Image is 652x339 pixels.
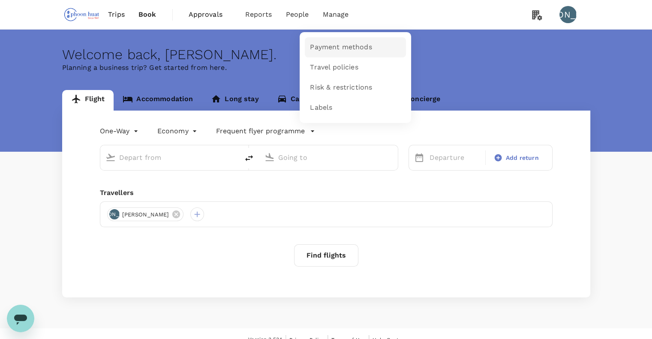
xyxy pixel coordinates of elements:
button: Open [392,156,394,158]
input: Depart from [119,151,221,164]
button: delete [239,148,259,168]
span: Travel policies [310,63,358,72]
a: Car rental [268,90,334,111]
a: Labels [305,98,406,118]
input: Going to [278,151,380,164]
span: Approvals [189,9,231,20]
div: [PERSON_NAME] [559,6,577,23]
button: Open [233,156,234,158]
a: Concierge [383,90,449,111]
img: Phoon Huat PTE. LTD. [62,5,102,24]
div: One-Way [100,124,140,138]
a: Long stay [202,90,267,111]
div: Economy [157,124,199,138]
span: Trips [108,9,125,20]
button: Find flights [294,244,358,267]
p: Frequent flyer programme [216,126,305,136]
span: Book [138,9,156,20]
p: Departure [430,153,481,163]
a: Accommodation [114,90,202,111]
span: Labels [310,103,332,113]
a: Payment methods [305,37,406,57]
div: Welcome back , [PERSON_NAME] . [62,47,590,63]
a: Flight [62,90,114,111]
span: Manage [322,9,349,20]
a: Risk & restrictions [305,78,406,98]
span: [PERSON_NAME] [117,210,174,219]
button: Frequent flyer programme [216,126,315,136]
div: [PERSON_NAME][PERSON_NAME] [107,207,184,221]
span: Add return [506,153,539,162]
div: Travellers [100,188,553,198]
span: Risk & restrictions [310,83,372,93]
div: [PERSON_NAME] [109,209,120,219]
span: People [286,9,309,20]
iframe: Button to launch messaging window [7,305,34,332]
p: Planning a business trip? Get started from here. [62,63,590,73]
a: Travel policies [305,57,406,78]
span: Reports [245,9,272,20]
span: Payment methods [310,42,372,52]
